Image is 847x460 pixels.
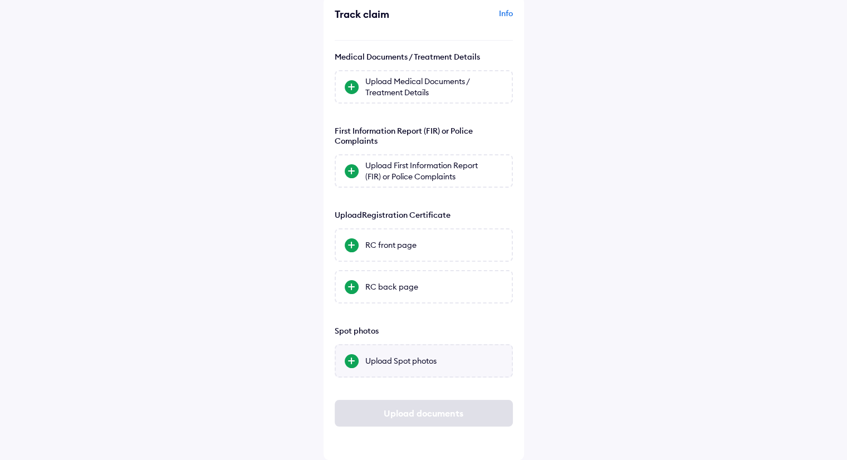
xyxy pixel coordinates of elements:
[335,126,513,146] div: First Information Report (FIR) or Police Complaints
[335,8,421,21] div: Track claim
[335,210,513,220] p: Upload Registration Certificate
[427,8,513,29] div: Info
[335,326,513,336] div: Spot photos
[365,76,503,98] div: Upload Medical Documents / Treatment Details
[365,239,503,251] div: RC front page
[365,355,503,366] div: Upload Spot photos
[365,281,503,292] div: RC back page
[365,160,503,182] div: Upload First Information Report (FIR) or Police Complaints
[335,52,513,62] div: Medical Documents / Treatment Details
